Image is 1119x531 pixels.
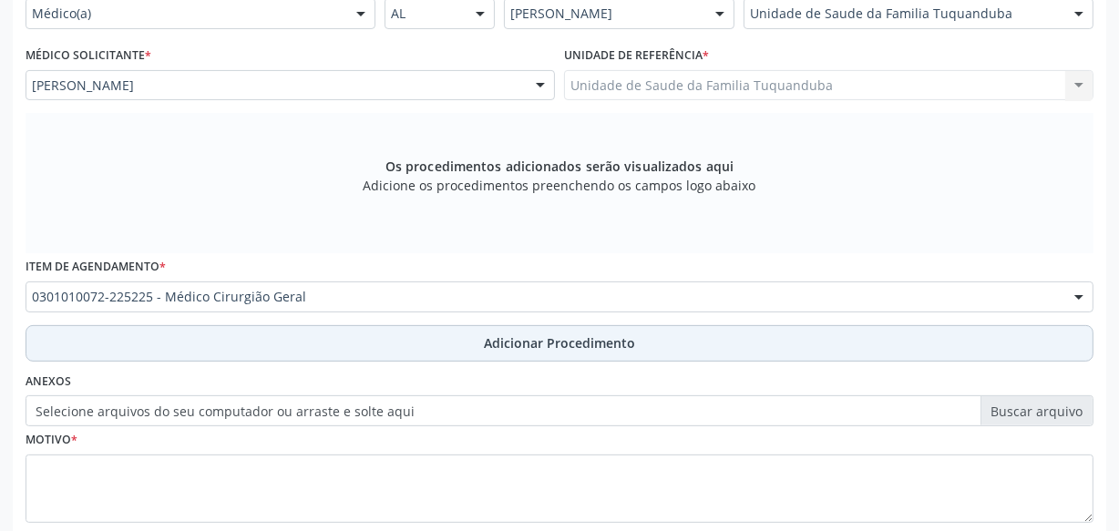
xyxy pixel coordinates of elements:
[364,176,756,195] span: Adicione os procedimentos preenchendo os campos logo abaixo
[484,333,635,352] span: Adicionar Procedimento
[385,157,734,176] span: Os procedimentos adicionados serão visualizados aqui
[32,77,518,95] span: [PERSON_NAME]
[510,5,697,23] span: [PERSON_NAME]
[26,42,151,70] label: Médico Solicitante
[32,5,338,23] span: Médico(a)
[26,325,1093,362] button: Adicionar Procedimento
[564,42,709,70] label: Unidade de referência
[26,253,166,281] label: Item de agendamento
[391,5,457,23] span: AL
[750,5,1056,23] span: Unidade de Saude da Familia Tuquanduba
[26,368,71,396] label: Anexos
[26,426,77,454] label: Motivo
[32,288,1056,306] span: 0301010072-225225 - Médico Cirurgião Geral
